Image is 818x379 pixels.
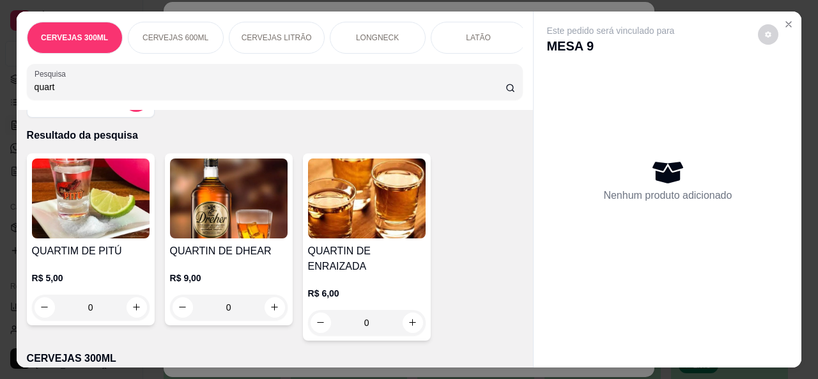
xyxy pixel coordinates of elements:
[35,297,55,318] button: decrease-product-quantity
[778,14,799,35] button: Close
[603,188,732,203] p: Nenhum produto adicionado
[311,313,331,333] button: decrease-product-quantity
[170,244,288,259] h4: QUARTIN DE DHEAR
[127,297,147,318] button: increase-product-quantity
[32,244,150,259] h4: QUARTIM DE PITÚ
[41,33,108,43] p: CERVEJAS 300ML
[265,297,285,318] button: increase-product-quantity
[173,297,193,318] button: decrease-product-quantity
[170,272,288,284] p: R$ 9,00
[170,159,288,238] img: product-image
[356,33,399,43] p: LONGNECK
[32,159,150,238] img: product-image
[758,24,778,45] button: decrease-product-quantity
[27,128,523,143] p: Resultado da pesquisa
[35,68,70,79] label: Pesquisa
[546,24,674,37] p: Este pedido será vinculado para
[403,313,423,333] button: increase-product-quantity
[242,33,312,43] p: CERVEJAS LITRÃO
[143,33,208,43] p: CERVEJAS 600ML
[466,33,490,43] p: LATÃO
[32,272,150,284] p: R$ 5,00
[35,81,505,93] input: Pesquisa
[308,159,426,238] img: product-image
[308,244,426,274] h4: QUARTIN DE ENRAIZADA
[308,287,426,300] p: R$ 6,00
[546,37,674,55] p: MESA 9
[27,351,523,366] p: CERVEJAS 300ML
